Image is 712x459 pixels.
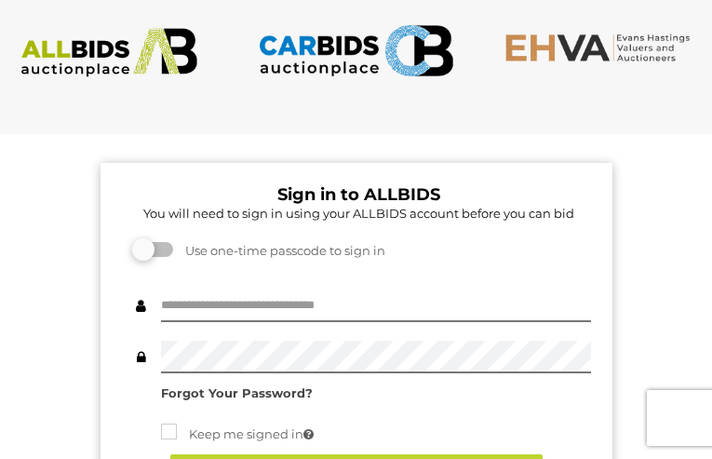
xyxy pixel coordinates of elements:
label: Keep me signed in [161,424,314,445]
a: Forgot Your Password? [161,385,313,400]
b: Sign in to ALLBIDS [277,184,440,205]
img: ALLBIDS.com.au [11,28,208,77]
img: CARBIDS.com.au [258,19,454,83]
h5: You will need to sign in using your ALLBIDS account before you can bid [127,207,591,220]
img: EHVA.com.au [504,33,701,62]
span: Use one-time passcode to sign in [176,243,385,258]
